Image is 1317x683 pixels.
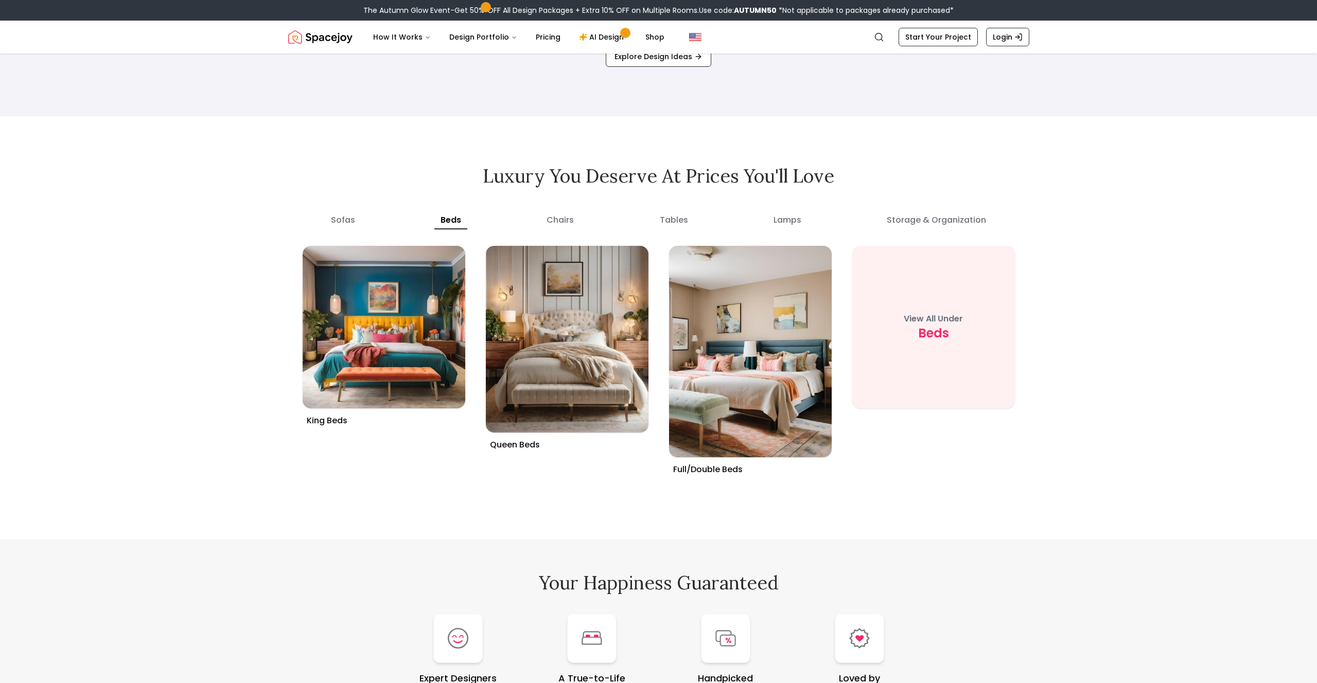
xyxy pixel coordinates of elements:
nav: Global [288,21,1029,53]
a: AI Design [571,27,635,47]
button: sofas [325,211,361,229]
h3: Full/Double Beds [669,457,832,476]
img: Expert Designers<br/>Who Get You [448,628,468,649]
span: Use code: [699,5,777,15]
nav: Main [365,27,673,47]
button: lamps [767,211,807,229]
img: United States [689,31,701,43]
span: *Not applicable to packages already purchased* [777,5,954,15]
button: tables [654,211,694,229]
a: Spacejoy [288,27,353,47]
a: Login [986,28,1029,46]
a: Shop [637,27,673,47]
a: Full/Double BedsFull/Double Beds [663,240,838,482]
button: storage & organization [881,211,992,229]
b: AUTUMN50 [734,5,777,15]
a: Explore Design Ideas [606,46,711,67]
img: Handpicked<br/>Furniture/Decor [715,630,736,646]
p: View All Under [904,313,963,325]
a: King BedsKing Beds [296,240,471,433]
button: Design Portfolio [441,27,525,47]
h3: King Beds [303,408,465,427]
span: beds [918,325,949,341]
img: Full/Double Beds [669,246,832,457]
button: How It Works [365,27,439,47]
img: Loved by<br/>Thousands [849,628,870,649]
button: chairs [540,211,580,229]
a: Start Your Project [899,28,978,46]
h2: Luxury you deserve at prices you'll love [288,166,1029,186]
button: beds [434,211,467,229]
a: Pricing [528,27,569,47]
a: Queen BedsQueen Beds [480,240,655,457]
img: Queen Beds [486,246,648,433]
div: The Autumn Glow Event-Get 50% OFF All Design Packages + Extra 10% OFF on Multiple Rooms. [363,5,954,15]
img: Spacejoy Logo [288,27,353,47]
img: King Beds [303,246,465,408]
a: View All Underbeds [846,240,1021,482]
h3: Queen Beds [486,433,648,451]
h2: Your Happiness Guaranteed [288,572,1029,593]
img: A True-to-Life<br/>Preview [582,631,602,645]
